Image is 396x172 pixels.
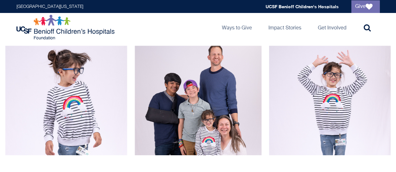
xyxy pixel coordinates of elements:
a: Get Involved [313,13,351,41]
a: Ways to Give [217,13,257,41]
a: Give [351,0,380,13]
img: Logo for UCSF Benioff Children's Hospitals Foundation [16,15,116,40]
a: Impact Stories [263,13,306,41]
a: UCSF Benioff Children's Hospitals [266,4,339,9]
a: [GEOGRAPHIC_DATA][US_STATE] [16,4,83,9]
